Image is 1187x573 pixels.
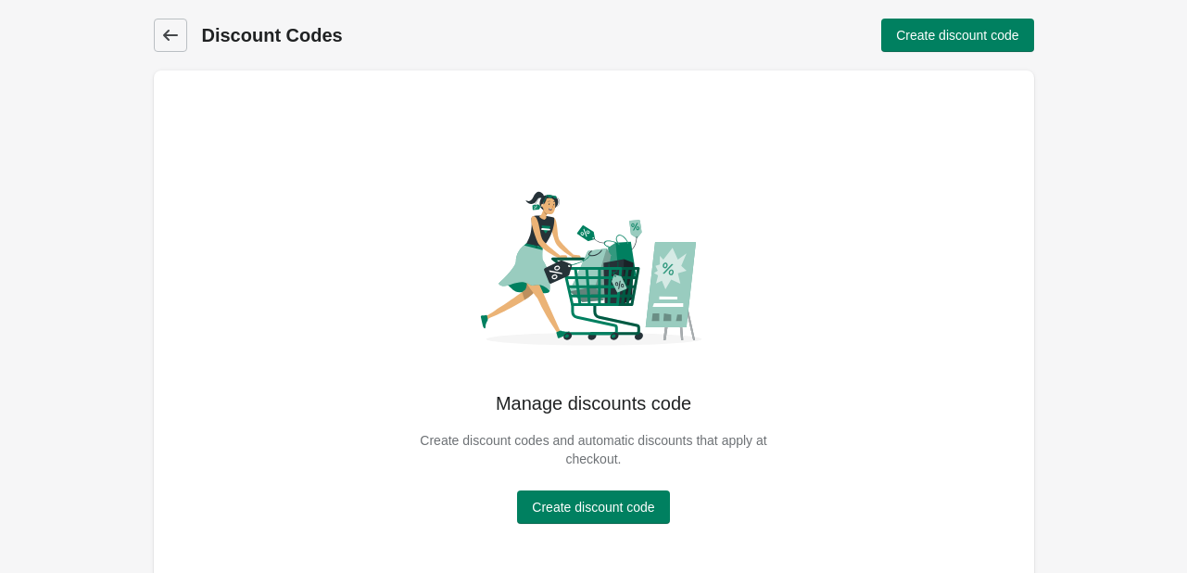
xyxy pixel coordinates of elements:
[202,22,598,48] h1: Discount Codes
[517,490,669,524] button: Create discount code
[532,500,654,515] span: Create discount code
[409,431,779,468] p: Create discount codes and automatic discounts that apply at checkout.
[409,390,779,416] p: Manage discounts code
[154,19,187,52] a: Dashboard
[881,19,1033,52] button: Create discount code
[896,28,1018,43] span: Create discount code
